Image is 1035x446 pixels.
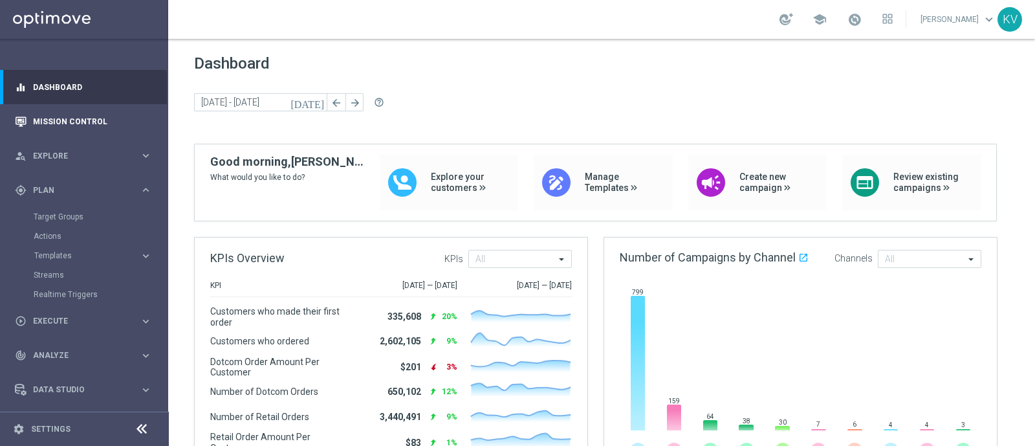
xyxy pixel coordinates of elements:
[34,252,140,260] div: Templates
[33,351,140,359] span: Analyze
[34,251,153,261] button: Templates keyboard_arrow_right
[14,385,153,395] button: Data Studio keyboard_arrow_right
[140,184,152,196] i: keyboard_arrow_right
[15,184,140,196] div: Plan
[982,12,996,27] span: keyboard_arrow_down
[34,246,167,265] div: Templates
[15,350,140,361] div: Analyze
[14,151,153,161] button: person_search Explore keyboard_arrow_right
[34,207,167,227] div: Target Groups
[34,285,167,304] div: Realtime Triggers
[34,227,167,246] div: Actions
[33,104,152,139] a: Mission Control
[812,12,827,27] span: school
[919,10,997,29] a: [PERSON_NAME]keyboard_arrow_down
[13,423,25,435] i: settings
[34,265,167,285] div: Streams
[140,350,152,362] i: keyboard_arrow_right
[34,231,135,241] a: Actions
[15,150,27,162] i: person_search
[34,270,135,280] a: Streams
[33,152,140,160] span: Explore
[15,150,140,162] div: Explore
[15,384,140,396] div: Data Studio
[15,82,27,93] i: equalizer
[33,317,140,325] span: Execute
[15,70,152,104] div: Dashboard
[15,407,152,441] div: Optibot
[33,186,140,194] span: Plan
[15,104,152,139] div: Mission Control
[14,117,153,127] button: Mission Control
[140,384,152,396] i: keyboard_arrow_right
[33,386,140,394] span: Data Studio
[14,82,153,93] button: equalizer Dashboard
[14,350,153,361] button: track_changes Analyze keyboard_arrow_right
[15,315,140,327] div: Execute
[140,250,152,262] i: keyboard_arrow_right
[34,289,135,300] a: Realtime Triggers
[15,350,27,361] i: track_changes
[15,315,27,327] i: play_circle_outline
[14,185,153,195] button: gps_fixed Plan keyboard_arrow_right
[33,70,152,104] a: Dashboard
[34,252,127,260] span: Templates
[33,407,135,441] a: Optibot
[34,212,135,222] a: Target Groups
[997,7,1022,32] div: KV
[140,315,152,328] i: keyboard_arrow_right
[15,184,27,196] i: gps_fixed
[140,150,152,162] i: keyboard_arrow_right
[31,425,71,433] a: Settings
[14,316,153,326] button: play_circle_outline Execute keyboard_arrow_right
